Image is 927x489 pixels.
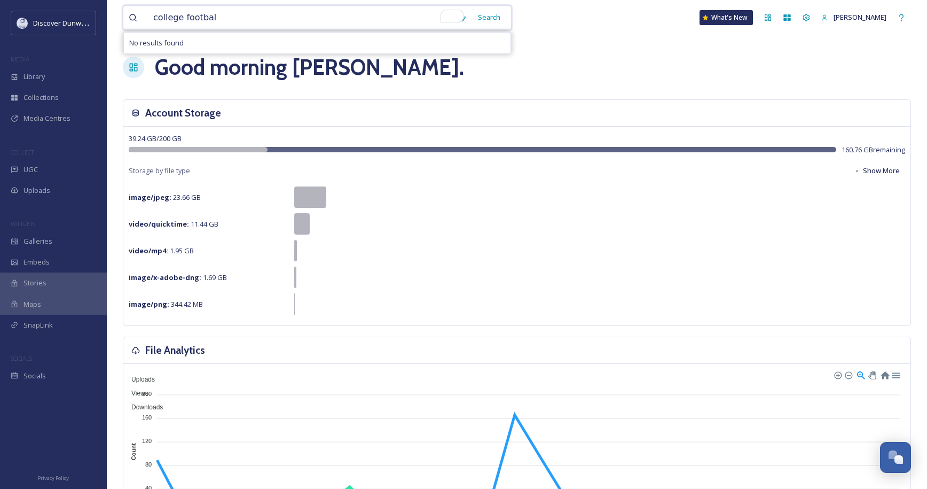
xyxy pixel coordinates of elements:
[11,55,29,63] span: MEDIA
[33,18,97,28] span: Discover Dunwoody
[23,72,45,82] span: Library
[11,220,35,228] span: WIDGETS
[844,371,852,378] div: Zoom Out
[145,343,205,358] h3: File Analytics
[142,414,152,421] tspan: 160
[129,166,190,176] span: Storage by file type
[129,299,169,309] strong: image/png :
[129,273,227,282] span: 1.69 GB
[11,148,34,156] span: COLLECT
[849,160,905,181] button: Show More
[816,7,892,28] a: [PERSON_NAME]
[129,219,218,229] span: 11.44 GB
[880,442,911,473] button: Open Chat
[145,461,152,468] tspan: 80
[23,299,41,309] span: Maps
[23,92,59,103] span: Collections
[23,236,52,246] span: Galleries
[23,371,46,381] span: Socials
[891,370,900,379] div: Menu
[834,12,886,22] span: [PERSON_NAME]
[129,38,184,48] span: No results found
[129,219,189,229] strong: video/quicktime :
[129,246,194,255] span: 1.95 GB
[130,443,137,460] text: Count
[142,390,152,397] tspan: 200
[23,278,46,288] span: Stories
[17,18,28,28] img: 696246f7-25b9-4a35-beec-0db6f57a4831.png
[834,371,841,378] div: Zoom In
[145,105,221,121] h3: Account Storage
[129,192,201,202] span: 23.66 GB
[129,273,201,282] strong: image/x-adobe-dng :
[123,390,148,397] span: Views
[129,299,203,309] span: 344.42 MB
[23,320,53,330] span: SnapLink
[142,438,152,444] tspan: 120
[856,370,865,379] div: Selection Zoom
[38,475,69,482] span: Privacy Policy
[123,376,155,383] span: Uploads
[842,145,905,155] span: 160.76 GB remaining
[129,246,168,255] strong: video/mp4 :
[23,165,38,175] span: UGC
[868,371,875,378] div: Panning
[700,10,753,25] a: What's New
[123,403,163,411] span: Downloads
[129,192,171,202] strong: image/jpeg :
[38,471,69,484] a: Privacy Policy
[129,134,182,143] span: 39.24 GB / 200 GB
[23,185,50,196] span: Uploads
[155,51,464,83] h1: Good morning [PERSON_NAME] .
[473,7,506,28] div: Search
[11,354,32,362] span: SOCIALS
[23,113,70,123] span: Media Centres
[23,257,50,267] span: Embeds
[148,6,453,29] input: To enrich screen reader interactions, please activate Accessibility in Grammarly extension settings
[880,370,889,379] div: Reset Zoom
